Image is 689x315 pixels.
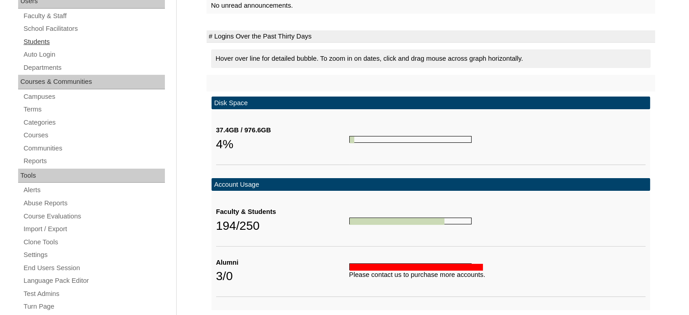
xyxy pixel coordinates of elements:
[23,49,165,60] a: Auto Login
[212,178,650,191] td: Account Usage
[216,126,349,135] div: 37.4GB / 976.6GB
[23,143,165,154] a: Communities
[23,262,165,274] a: End Users Session
[23,275,165,286] a: Language Pack Editor
[23,155,165,167] a: Reports
[23,237,165,248] a: Clone Tools
[18,75,165,89] div: Courses & Communities
[23,223,165,235] a: Import / Export
[18,169,165,183] div: Tools
[23,117,165,128] a: Categories
[23,184,165,196] a: Alerts
[23,288,165,300] a: Test Admins
[349,270,646,280] div: Please contact us to purchase more accounts.
[23,62,165,73] a: Departments
[23,211,165,222] a: Course Evaluations
[23,10,165,22] a: Faculty & Staff
[216,135,349,153] div: 4%
[216,267,349,285] div: 3/0
[23,301,165,312] a: Turn Page
[23,91,165,102] a: Campuses
[216,258,349,267] div: Alumni
[207,30,655,43] td: # Logins Over the Past Thirty Days
[216,207,349,217] div: Faculty & Students
[23,36,165,48] a: Students
[23,23,165,34] a: School Facilitators
[211,49,650,68] div: Hover over line for detailed bubble. To zoom in on dates, click and drag mouse across graph horiz...
[23,104,165,115] a: Terms
[216,217,349,235] div: 194/250
[212,97,650,110] td: Disk Space
[23,130,165,141] a: Courses
[23,249,165,261] a: Settings
[23,198,165,209] a: Abuse Reports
